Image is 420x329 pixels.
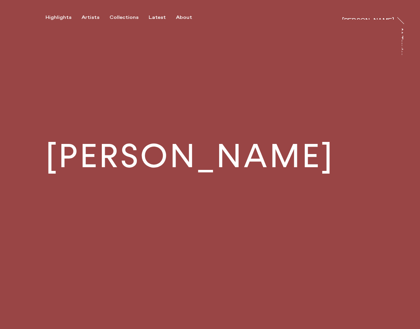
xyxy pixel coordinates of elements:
div: Latest [149,14,166,21]
h1: [PERSON_NAME] [46,140,334,173]
div: Artists [82,14,99,21]
div: About [176,14,192,21]
button: About [176,14,202,21]
div: Highlights [46,14,71,21]
div: Collections [110,14,139,21]
a: [PERSON_NAME] [342,13,394,20]
button: Highlights [46,14,82,21]
button: Collections [110,14,149,21]
div: At Trayler [398,27,403,56]
a: At Trayler [402,27,409,55]
button: Latest [149,14,176,21]
button: Artists [82,14,110,21]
